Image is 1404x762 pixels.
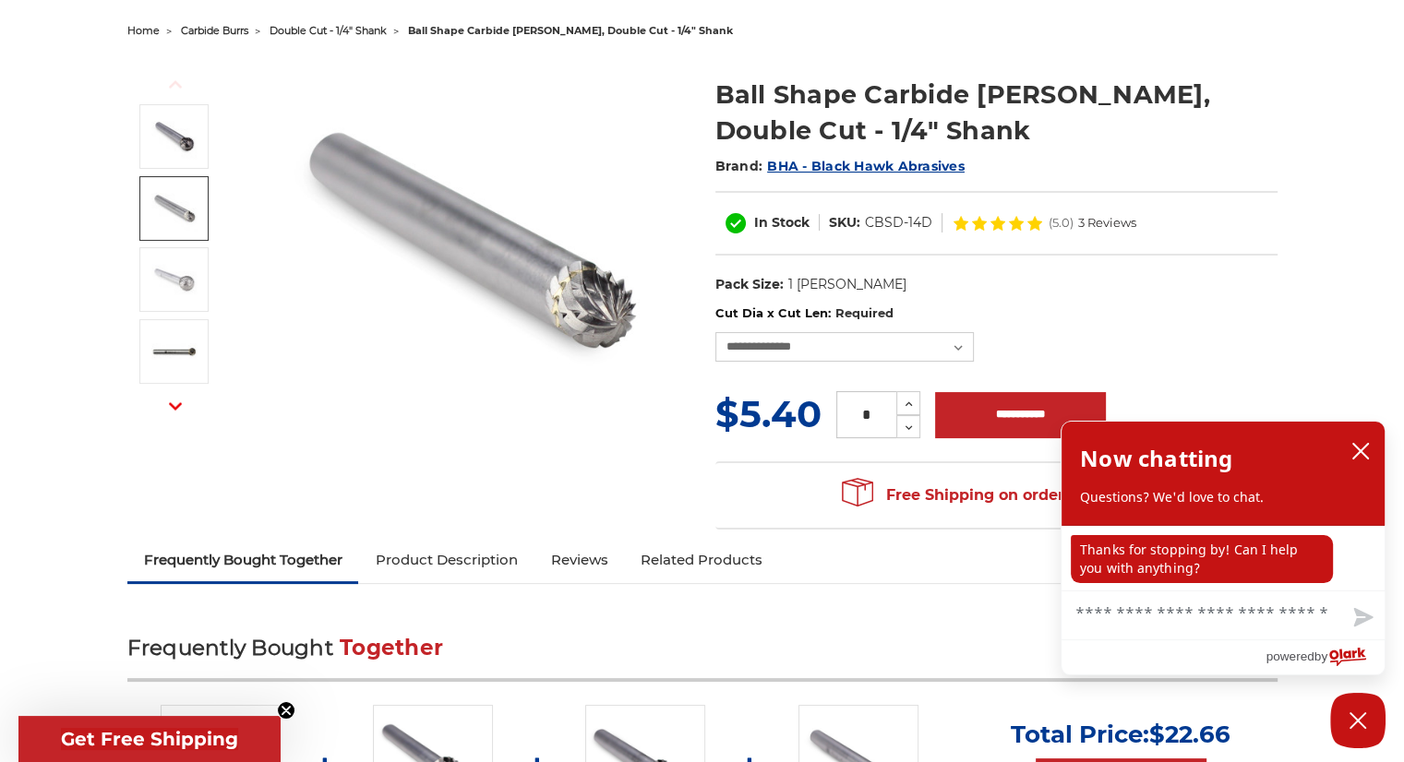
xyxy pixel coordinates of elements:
a: BHA - Black Hawk Abrasives [767,158,965,174]
h1: Ball Shape Carbide [PERSON_NAME], Double Cut - 1/4" Shank [715,77,1278,149]
a: Reviews [534,540,624,580]
p: Questions? We'd love to chat. [1080,488,1366,506]
a: Powered by Olark [1266,640,1385,674]
img: SD-3 ball shape carbide burr 1/4" shank [151,328,198,375]
dt: SKU: [829,213,860,232]
button: Next [153,386,198,425]
a: carbide burrs [181,24,248,37]
span: Get Free Shipping [61,728,238,750]
img: ball shape carbide bur 1/4" shank [151,113,198,160]
button: Close teaser [277,701,295,720]
button: Close Chatbox [1330,693,1386,748]
button: Previous [153,65,198,104]
label: Cut Dia x Cut Len: [715,304,1278,323]
small: Required [834,305,893,320]
a: Product Description [358,540,534,580]
span: by [1314,645,1327,668]
h2: Now chatting [1080,440,1232,477]
span: powered [1266,645,1314,668]
span: Frequently Bought [127,635,333,661]
div: olark chatbox [1061,421,1386,675]
img: SD-1D ball shape carbide burr with 1/4 inch shank [151,185,198,232]
dd: 1 [PERSON_NAME] [787,275,906,294]
dd: CBSD-14D [865,213,932,232]
a: home [127,24,160,37]
span: $22.66 [1149,720,1230,749]
span: Brand: [715,158,763,174]
button: Send message [1338,597,1385,639]
dt: Pack Size: [715,275,784,294]
span: $5.40 [715,391,822,436]
div: chat [1062,526,1385,590]
img: SD-5D ball shape carbide burr with 1/4 inch shank [151,256,198,303]
span: Free Shipping on orders over $149 [842,477,1150,514]
span: ball shape carbide [PERSON_NAME], double cut - 1/4" shank [408,24,733,37]
a: Related Products [624,540,779,580]
a: Frequently Bought Together [127,540,359,580]
span: 3 Reviews [1078,217,1136,229]
span: In Stock [754,214,810,231]
img: ball shape carbide bur 1/4" shank [285,57,654,426]
p: Total Price: [1011,720,1230,749]
a: double cut - 1/4" shank [270,24,387,37]
p: Thanks for stopping by! Can I help you with anything? [1071,535,1333,583]
button: close chatbox [1346,437,1375,465]
div: Get Free ShippingClose teaser [18,716,281,762]
span: Together [340,635,443,661]
span: (5.0) [1049,217,1074,229]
